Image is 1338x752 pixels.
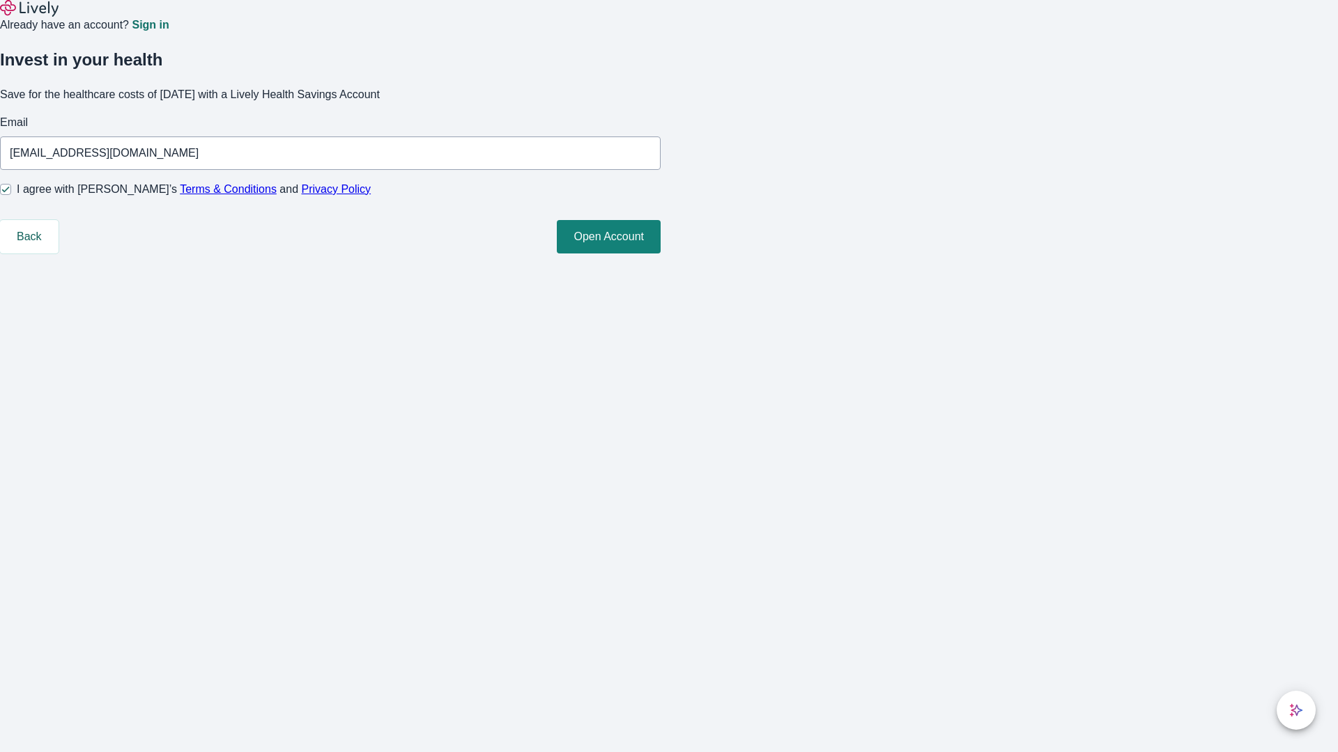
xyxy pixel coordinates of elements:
button: Open Account [557,220,661,253]
a: Privacy Policy [302,183,371,195]
a: Terms & Conditions [180,183,277,195]
svg: Lively AI Assistant [1289,703,1303,717]
span: I agree with [PERSON_NAME]’s and [17,181,371,198]
button: chat [1277,691,1316,730]
a: Sign in [132,19,169,31]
